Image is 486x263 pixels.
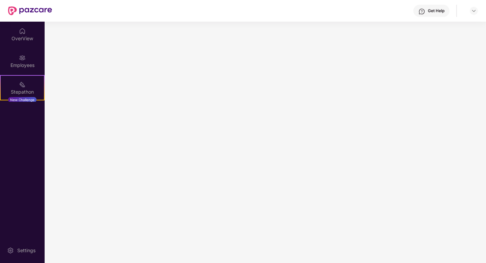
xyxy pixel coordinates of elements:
[8,97,37,102] div: New Challenge
[19,81,26,88] img: svg+xml;base64,PHN2ZyB4bWxucz0iaHR0cDovL3d3dy53My5vcmcvMjAwMC9zdmciIHdpZHRoPSIyMSIgaGVpZ2h0PSIyMC...
[19,28,26,34] img: svg+xml;base64,PHN2ZyBpZD0iSG9tZSIgeG1sbnM9Imh0dHA6Ly93d3cudzMub3JnLzIwMDAvc3ZnIiB3aWR0aD0iMjAiIG...
[418,8,425,15] img: svg+xml;base64,PHN2ZyBpZD0iSGVscC0zMngzMiIgeG1sbnM9Imh0dHA6Ly93d3cudzMub3JnLzIwMDAvc3ZnIiB3aWR0aD...
[19,54,26,61] img: svg+xml;base64,PHN2ZyBpZD0iRW1wbG95ZWVzIiB4bWxucz0iaHR0cDovL3d3dy53My5vcmcvMjAwMC9zdmciIHdpZHRoPS...
[7,247,14,254] img: svg+xml;base64,PHN2ZyBpZD0iU2V0dGluZy0yMHgyMCIgeG1sbnM9Imh0dHA6Ly93d3cudzMub3JnLzIwMDAvc3ZnIiB3aW...
[471,8,477,14] img: svg+xml;base64,PHN2ZyBpZD0iRHJvcGRvd24tMzJ4MzIiIHhtbG5zPSJodHRwOi8vd3d3LnczLm9yZy8yMDAwL3N2ZyIgd2...
[8,6,52,15] img: New Pazcare Logo
[428,8,444,14] div: Get Help
[15,247,38,254] div: Settings
[1,89,44,95] div: Stepathon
